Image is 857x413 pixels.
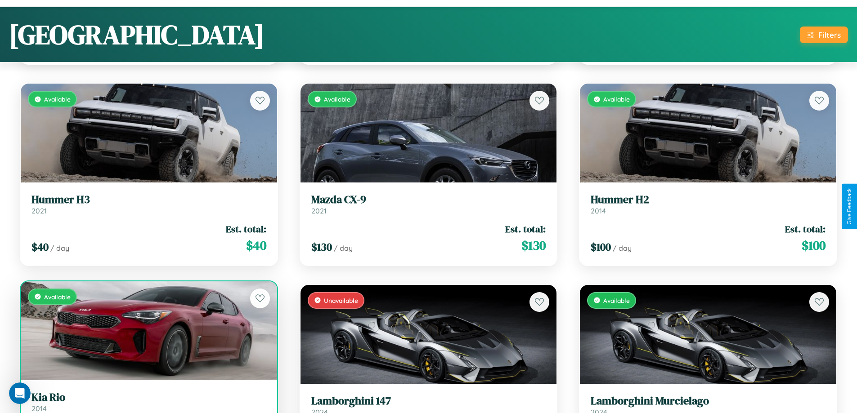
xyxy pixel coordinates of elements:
iframe: Intercom live chat [9,382,31,404]
div: Give Feedback [846,188,853,225]
span: 2021 [311,206,327,215]
span: Available [603,297,630,304]
span: Available [44,293,71,301]
span: $ 130 [521,236,546,254]
span: 2021 [31,206,47,215]
button: Filters [800,27,848,43]
h3: Lamborghini Murcielago [591,395,826,408]
h3: Mazda CX-9 [311,193,546,206]
span: $ 40 [31,240,49,254]
a: Mazda CX-92021 [311,193,546,215]
a: Hummer H22014 [591,193,826,215]
h3: Lamborghini 147 [311,395,546,408]
span: $ 100 [591,240,611,254]
span: Available [324,95,350,103]
span: / day [50,244,69,253]
span: Available [603,95,630,103]
span: 2014 [31,404,47,413]
span: $ 100 [802,236,826,254]
h3: Kia Rio [31,391,266,404]
span: $ 40 [246,236,266,254]
h3: Hummer H2 [591,193,826,206]
span: $ 130 [311,240,332,254]
a: Hummer H32021 [31,193,266,215]
span: Est. total: [505,222,546,235]
h1: [GEOGRAPHIC_DATA] [9,16,265,53]
a: Kia Rio2014 [31,391,266,413]
span: Unavailable [324,297,358,304]
span: 2014 [591,206,606,215]
span: Available [44,95,71,103]
span: Est. total: [226,222,266,235]
span: / day [613,244,632,253]
span: Est. total: [785,222,826,235]
h3: Hummer H3 [31,193,266,206]
span: / day [334,244,353,253]
div: Filters [818,30,841,40]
